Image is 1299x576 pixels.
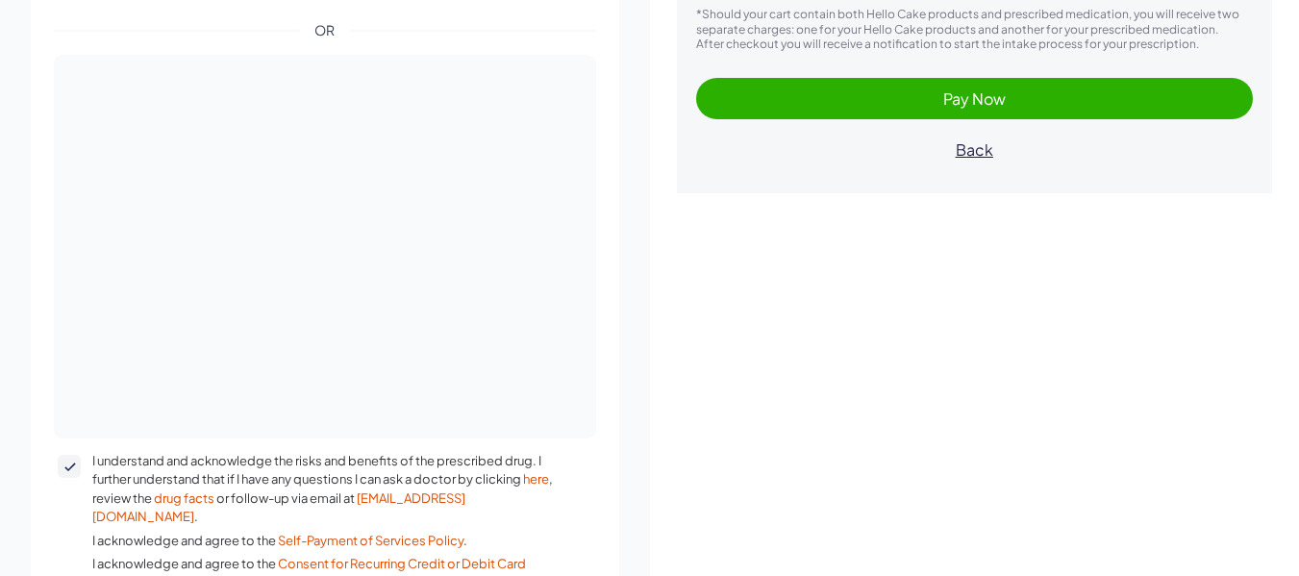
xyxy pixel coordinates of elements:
span: Back [956,139,993,160]
span: After checkout you will receive a notification to start the intake process for your prescription. [696,37,1199,51]
a: here [523,471,549,487]
button: Back [696,129,1254,170]
button: Pay Now [696,78,1254,119]
iframe: Secure payment input frame [69,74,581,426]
a: Self-Payment of Services Policy [278,533,463,548]
p: *Should your cart contain both Hello Cake products and prescribed medication, you will receive tw... [696,7,1254,36]
a: drug facts [154,490,214,506]
span: I acknowledge and agree to the . [92,532,565,551]
span: Pay Now [943,88,1006,109]
span: I understand and acknowledge the risks and benefits of the prescribed drug. I further understand ... [92,452,565,527]
button: I understand and acknowledge the risks and benefits of the prescribed drug. I further understand ... [58,455,81,478]
span: OR [299,21,350,40]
